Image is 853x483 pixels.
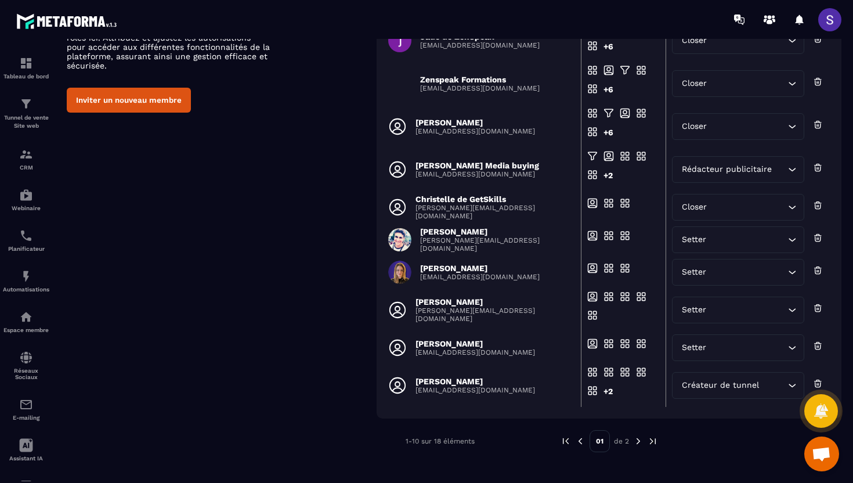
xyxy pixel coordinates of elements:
p: Tunnel de vente Site web [3,114,49,130]
img: next [633,436,644,446]
p: [PERSON_NAME] Media buying [415,161,539,170]
p: Planificateur [3,246,49,252]
div: Ouvrir le chat [804,437,839,471]
span: Setter [679,341,709,354]
div: +2 [603,170,614,188]
span: Setter [679,233,709,246]
p: Espace membre [3,327,49,333]
p: [PERSON_NAME] [420,264,540,273]
p: [EMAIL_ADDRESS][DOMAIN_NAME] [420,84,540,92]
input: Search for option [710,120,785,133]
a: formationformationTableau de bord [3,48,49,88]
input: Search for option [709,341,785,354]
span: Rédacteur publicitaire [679,163,775,176]
p: Webinaire [3,205,49,211]
img: prev [561,436,571,446]
a: formationformationTunnel de vente Site web [3,88,49,139]
a: Assistant IA [3,430,49,470]
p: Réseaux Sociaux [3,367,49,380]
a: automationsautomationsWebinaire [3,179,49,220]
div: +6 [603,84,614,102]
input: Search for option [762,379,785,392]
div: Search for option [672,226,804,253]
div: Search for option [672,259,804,286]
p: [PERSON_NAME] [415,339,535,348]
input: Search for option [709,304,785,316]
input: Search for option [709,233,785,246]
p: Tableau de bord [3,73,49,80]
p: Zenspeak Formations [420,75,540,84]
div: Search for option [672,372,804,399]
p: CRM [3,164,49,171]
div: Search for option [672,334,804,361]
div: Search for option [672,113,804,140]
p: [PERSON_NAME][EMAIL_ADDRESS][DOMAIN_NAME] [415,204,574,220]
span: Setter [679,266,709,279]
img: formation [19,97,33,111]
img: prev [575,436,585,446]
span: Closer [679,77,710,90]
div: Search for option [672,156,804,183]
p: [PERSON_NAME] [415,297,574,307]
img: social-network [19,351,33,365]
a: schedulerschedulerPlanificateur [3,220,49,261]
p: [PERSON_NAME] [420,227,574,236]
img: logo [16,10,121,32]
p: de 2 [614,437,629,446]
div: +6 [603,41,614,59]
p: 1-10 sur 18 éléments [406,437,475,445]
span: Closer [679,120,710,133]
p: Administrez les membres de votre équipe et leurs rôles ici. Attribuez et ajustez les autorisation... [67,24,270,70]
p: [EMAIL_ADDRESS][DOMAIN_NAME] [415,348,535,356]
a: automationsautomationsEspace membre [3,301,49,342]
input: Search for option [775,163,785,176]
div: Search for option [672,70,804,97]
span: Closer [679,201,710,214]
a: social-networksocial-networkRéseaux Sociaux [3,342,49,389]
p: [PERSON_NAME][EMAIL_ADDRESS][DOMAIN_NAME] [420,236,574,253]
input: Search for option [710,34,785,47]
a: emailemailE-mailing [3,389,49,430]
div: Search for option [672,297,804,323]
input: Search for option [709,266,785,279]
input: Search for option [710,77,785,90]
input: Search for option [710,201,785,214]
span: Créateur de tunnel [679,379,762,392]
div: +2 [603,385,614,404]
span: Setter [679,304,709,316]
img: automations [19,188,33,202]
div: Search for option [672,27,804,54]
p: Automatisations [3,286,49,293]
p: Assistant IA [3,455,49,462]
p: [PERSON_NAME] [415,118,535,127]
p: [PERSON_NAME][EMAIL_ADDRESS][DOMAIN_NAME] [415,307,574,323]
img: next [648,436,658,446]
p: [EMAIL_ADDRESS][DOMAIN_NAME] [420,273,540,281]
img: formation [19,147,33,161]
div: Search for option [672,194,804,221]
a: automationsautomationsAutomatisations [3,261,49,301]
p: Christelle de GetSkills [415,194,574,204]
img: automations [19,269,33,283]
p: [EMAIL_ADDRESS][DOMAIN_NAME] [415,127,535,135]
a: formationformationCRM [3,139,49,179]
img: scheduler [19,229,33,243]
p: [EMAIL_ADDRESS][DOMAIN_NAME] [420,41,540,49]
img: automations [19,310,33,324]
p: E-mailing [3,414,49,421]
span: Closer [679,34,710,47]
p: 01 [590,430,610,452]
img: formation [19,56,33,70]
img: email [19,398,33,412]
p: [EMAIL_ADDRESS][DOMAIN_NAME] [415,170,539,178]
p: [EMAIL_ADDRESS][DOMAIN_NAME] [415,386,535,394]
button: Inviter un nouveau membre [67,88,191,113]
p: [PERSON_NAME] [415,377,535,386]
div: +6 [603,127,614,145]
